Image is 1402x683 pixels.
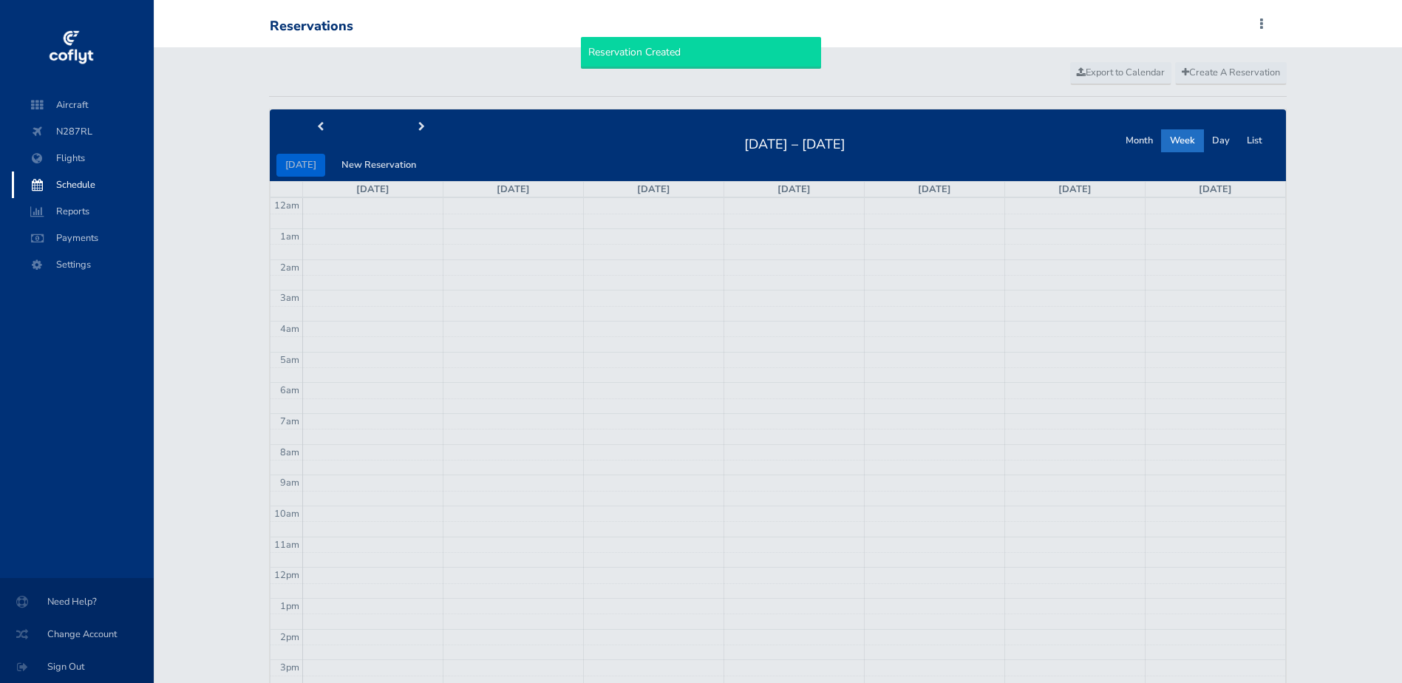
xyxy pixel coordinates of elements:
[276,154,325,177] button: [DATE]
[27,225,139,251] span: Payments
[777,183,811,196] a: [DATE]
[1182,66,1280,79] span: Create A Reservation
[356,183,389,196] a: [DATE]
[918,183,951,196] a: [DATE]
[280,599,299,613] span: 1pm
[280,230,299,243] span: 1am
[27,251,139,278] span: Settings
[270,18,353,35] div: Reservations
[27,118,139,145] span: N287RL
[1161,129,1204,152] button: Week
[1203,129,1239,152] button: Day
[1058,183,1092,196] a: [DATE]
[27,198,139,225] span: Reports
[47,26,95,70] img: coflyt logo
[274,538,299,551] span: 11am
[27,92,139,118] span: Aircraft
[497,183,530,196] a: [DATE]
[1199,183,1232,196] a: [DATE]
[1175,62,1287,84] a: Create A Reservation
[18,621,136,648] span: Change Account
[280,446,299,459] span: 8am
[280,476,299,489] span: 9am
[280,261,299,274] span: 2am
[280,291,299,305] span: 3am
[280,661,299,674] span: 3pm
[18,653,136,680] span: Sign Out
[27,145,139,171] span: Flights
[581,37,821,68] div: Reservation Created
[280,384,299,397] span: 6am
[1070,62,1171,84] a: Export to Calendar
[274,568,299,582] span: 12pm
[333,154,425,177] button: New Reservation
[1238,129,1271,152] button: List
[280,415,299,428] span: 7am
[274,507,299,520] span: 10am
[274,199,299,212] span: 12am
[18,588,136,615] span: Need Help?
[1077,66,1165,79] span: Export to Calendar
[27,171,139,198] span: Schedule
[270,116,372,139] button: prev
[735,132,854,153] h2: [DATE] – [DATE]
[280,322,299,336] span: 4am
[1117,129,1162,152] button: Month
[371,116,473,139] button: next
[280,631,299,644] span: 2pm
[637,183,670,196] a: [DATE]
[280,353,299,367] span: 5am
